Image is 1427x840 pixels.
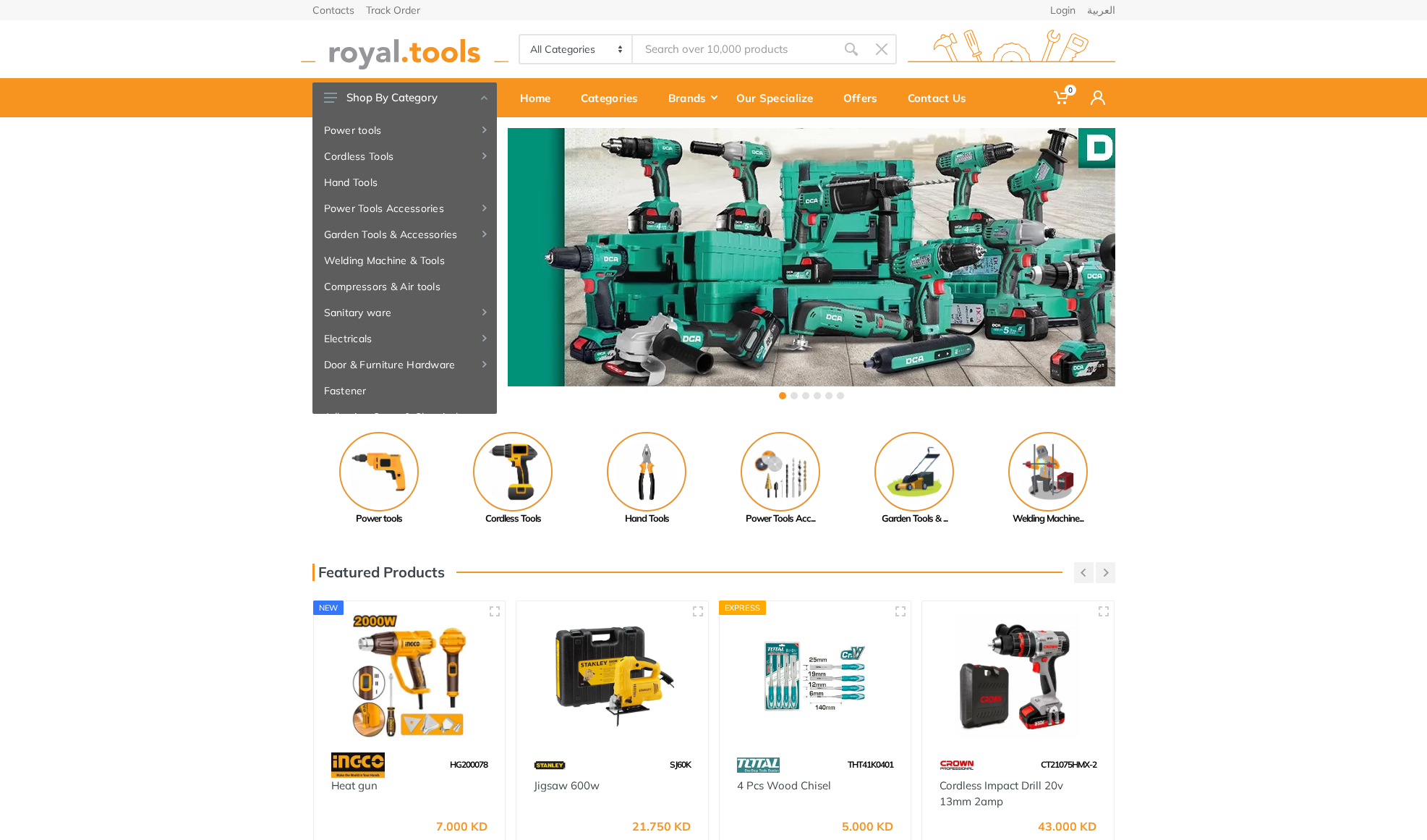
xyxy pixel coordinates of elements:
[833,78,898,117] a: Offers
[833,82,898,113] div: Offers
[848,759,893,770] span: THT41K0401
[312,247,497,273] a: Welding Machine & Tools
[670,759,691,770] span: SJ60K
[520,35,634,63] select: Category
[719,601,767,615] div: Express
[312,404,497,430] a: Adhesive, Spray & Chemical
[450,759,487,770] span: HG200078
[312,273,497,300] a: Compressors & Air tools
[908,30,1115,69] img: royal.tools Logo
[313,601,344,615] div: new
[1008,432,1088,512] img: Royal - Welding Machine & Tools
[312,82,497,113] button: Shop By Category
[312,512,446,526] div: Power tools
[534,779,600,792] a: Jigsaw 600w
[1044,78,1081,117] a: 0
[981,512,1115,526] div: Welding Machine...
[741,432,820,512] img: Royal - Power Tools Accessories
[632,820,691,832] div: 21.750 KD
[1087,5,1115,15] a: العربية
[327,614,493,738] img: Royal Tools - Heat gun
[301,30,508,69] img: royal.tools Logo
[436,820,487,832] div: 7.000 KD
[312,195,497,221] a: Power Tools Accessories
[733,614,898,738] img: Royal Tools - 4 Pcs Wood Chisel
[312,378,497,404] a: Fastener
[898,78,987,117] a: Contact Us
[607,432,686,512] img: Royal - Hand Tools
[339,432,419,512] img: Royal - Power tools
[1050,5,1075,15] a: Login
[658,82,726,113] div: Brands
[510,82,571,113] div: Home
[571,82,658,113] div: Categories
[312,300,497,326] a: Sanitary ware
[529,614,695,738] img: Royal Tools - Jigsaw 600w
[312,564,445,581] h3: Featured Products
[580,512,714,526] div: Hand Tools
[940,779,1063,809] a: Cordless Impact Drill 20v 13mm 2amp
[473,432,553,512] img: Royal - Cordless Tools
[580,432,714,526] a: Hand Tools
[446,432,580,526] a: Cordless Tools
[312,326,497,352] a: Electricals
[312,5,354,15] a: Contacts
[726,78,833,117] a: Our Specialize
[312,117,497,143] a: Power tools
[312,169,497,195] a: Hand Tools
[898,82,987,113] div: Contact Us
[1041,759,1096,770] span: CT21075HMX-2
[940,752,974,778] img: 75.webp
[1065,85,1076,96] span: 0
[446,512,580,526] div: Cordless Tools
[874,432,954,512] img: Royal - Garden Tools & Accessories
[633,34,835,64] input: Site search
[510,78,571,117] a: Home
[714,432,848,526] a: Power Tools Acc...
[981,432,1115,526] a: Welding Machine...
[312,143,497,169] a: Cordless Tools
[714,512,848,526] div: Power Tools Acc...
[534,752,566,778] img: 15.webp
[737,779,831,792] a: 4 Pcs Wood Chisel
[331,779,378,792] a: Heat gun
[737,752,780,778] img: 86.webp
[312,352,497,378] a: Door & Furniture Hardware
[366,5,420,15] a: Track Order
[1038,820,1096,832] div: 43.000 KD
[935,614,1101,738] img: Royal Tools - Cordless Impact Drill 20v 13mm 2amp
[312,221,497,247] a: Garden Tools & Accessories
[312,432,446,526] a: Power tools
[842,820,893,832] div: 5.000 KD
[331,752,385,778] img: 91.webp
[848,432,981,526] a: Garden Tools & ...
[848,512,981,526] div: Garden Tools & ...
[726,82,833,113] div: Our Specialize
[571,78,658,117] a: Categories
